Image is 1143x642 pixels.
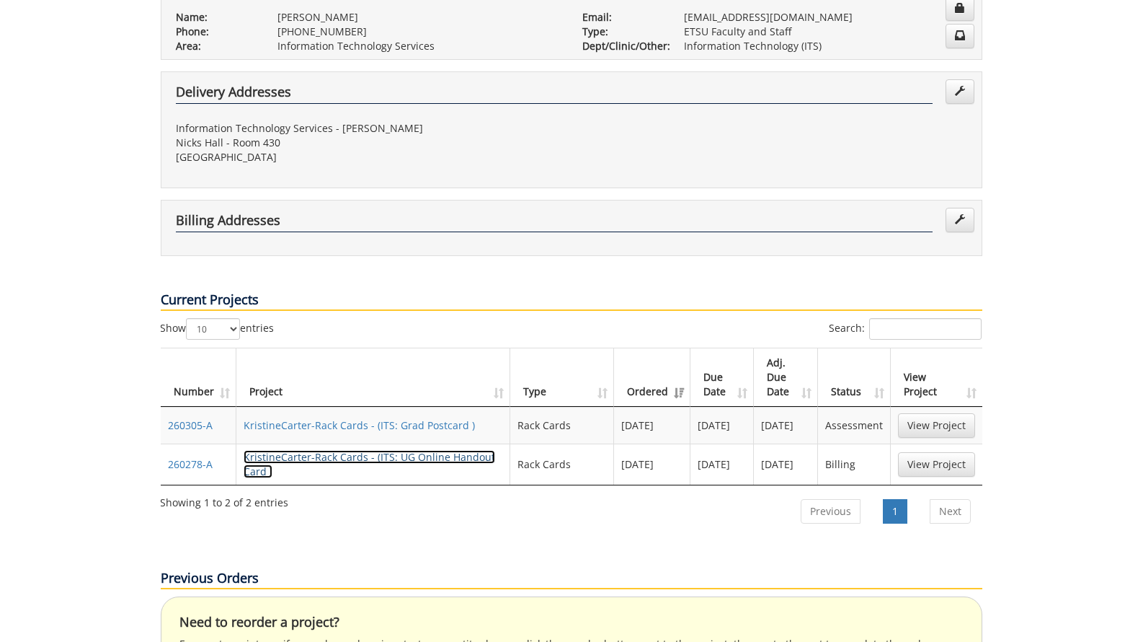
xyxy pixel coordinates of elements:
[176,214,933,232] h4: Billing Addresses
[176,10,256,25] p: Name:
[582,25,662,39] p: Type:
[277,39,561,53] p: Information Technology Services
[818,348,891,407] th: Status: activate to sort column ascending
[161,348,236,407] th: Number: activate to sort column ascending
[244,418,475,432] a: KristineCarter-Rack Cards - (ITS: Grad Postcard )
[160,490,288,510] div: Showing 1 to 2 of 2 entries
[684,25,967,39] p: ETSU Faculty and Staff
[946,208,974,232] a: Edit Addresses
[754,444,818,485] td: [DATE]
[684,10,967,25] p: [EMAIL_ADDRESS][DOMAIN_NAME]
[582,10,662,25] p: Email:
[818,407,891,444] td: Assessment
[582,39,662,53] p: Dept/Clinic/Other:
[883,499,907,524] a: 1
[930,499,971,524] a: Next
[684,39,967,53] p: Information Technology (ITS)
[161,569,982,589] p: Previous Orders
[898,413,975,438] a: View Project
[176,136,561,150] p: Nicks Hall - Room 430
[946,79,974,104] a: Edit Addresses
[818,444,891,485] td: Billing
[179,615,964,630] h4: Need to reorder a project?
[176,25,256,39] p: Phone:
[277,10,561,25] p: [PERSON_NAME]
[176,85,933,104] h4: Delivery Addresses
[168,457,213,471] a: 260278-A
[510,348,614,407] th: Type: activate to sort column ascending
[829,318,982,340] label: Search:
[869,318,982,340] input: Search:
[244,450,495,478] a: KristineCarter-Rack Cards - (ITS: UG Online Handout Card )
[168,418,213,432] a: 260305-A
[186,318,240,340] select: Showentries
[898,452,975,477] a: View Project
[176,121,561,136] p: Information Technology Services - [PERSON_NAME]
[614,444,690,485] td: [DATE]
[510,444,614,485] td: Rack Cards
[690,444,755,485] td: [DATE]
[160,318,274,340] label: Show entries
[801,499,860,524] a: Previous
[277,25,561,39] p: [PHONE_NUMBER]
[614,348,690,407] th: Ordered: activate to sort column ascending
[891,348,982,407] th: View Project: activate to sort column ascending
[946,24,974,48] a: Change Communication Preferences
[690,348,755,407] th: Due Date: activate to sort column ascending
[236,348,510,407] th: Project: activate to sort column ascending
[690,407,755,444] td: [DATE]
[176,39,256,53] p: Area:
[754,348,818,407] th: Adj. Due Date: activate to sort column ascending
[176,150,561,164] p: [GEOGRAPHIC_DATA]
[754,407,818,444] td: [DATE]
[510,407,614,444] td: Rack Cards
[614,407,690,444] td: [DATE]
[161,291,982,311] p: Current Projects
